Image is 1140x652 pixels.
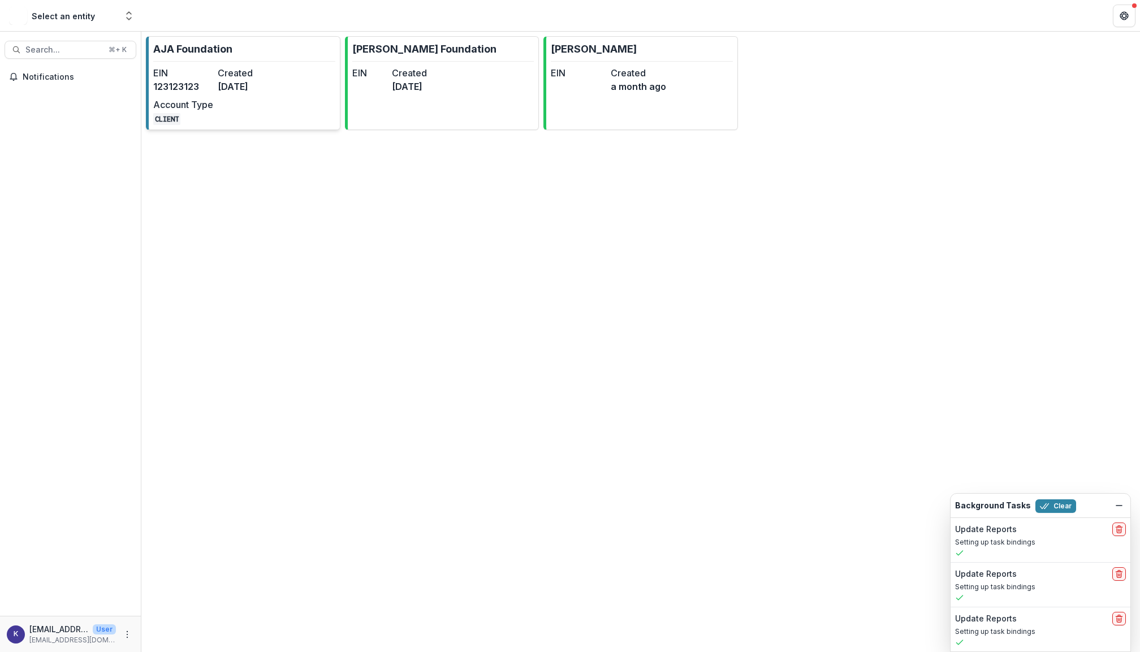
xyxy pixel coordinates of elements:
button: Search... [5,41,136,59]
button: More [120,628,134,641]
a: [PERSON_NAME]EINCreateda month ago [543,36,738,130]
dt: Created [392,66,427,80]
h2: Update Reports [955,614,1017,624]
p: [EMAIL_ADDRESS][DOMAIN_NAME] [29,623,88,635]
button: Clear [1035,499,1076,513]
dd: [DATE] [392,80,427,93]
dd: a month ago [611,80,666,93]
p: Setting up task bindings [955,582,1126,592]
span: Notifications [23,72,132,82]
p: Setting up task bindings [955,627,1126,637]
p: [PERSON_NAME] [551,41,637,57]
code: CLIENT [153,113,180,125]
dt: Created [611,66,666,80]
a: AJA FoundationEIN123123123Created[DATE]Account TypeCLIENT [146,36,340,130]
dd: [DATE] [218,80,278,93]
dt: Account Type [153,98,213,111]
span: Search... [25,45,102,55]
p: [PERSON_NAME] Foundation [352,41,496,57]
button: delete [1112,523,1126,536]
h2: Update Reports [955,569,1017,579]
button: delete [1112,567,1126,581]
h2: Update Reports [955,525,1017,534]
dt: EIN [352,66,387,80]
p: AJA Foundation [153,41,232,57]
button: Get Help [1113,5,1135,27]
button: Notifications [5,68,136,86]
button: Open entity switcher [121,5,137,27]
div: kjarrett@ajafoundation.org [14,631,18,638]
dt: EIN [551,66,606,80]
p: [EMAIL_ADDRESS][DOMAIN_NAME] [29,635,116,645]
div: ⌘ + K [106,44,129,56]
img: Select an entity [9,7,27,25]
h2: Background Tasks [955,501,1031,511]
p: Setting up task bindings [955,537,1126,547]
div: Select an entity [32,10,95,22]
p: User [93,624,116,634]
button: Dismiss [1112,499,1126,512]
a: [PERSON_NAME] FoundationEINCreated[DATE] [345,36,539,130]
dt: EIN [153,66,213,80]
dt: Created [218,66,278,80]
dd: 123123123 [153,80,213,93]
button: delete [1112,612,1126,625]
